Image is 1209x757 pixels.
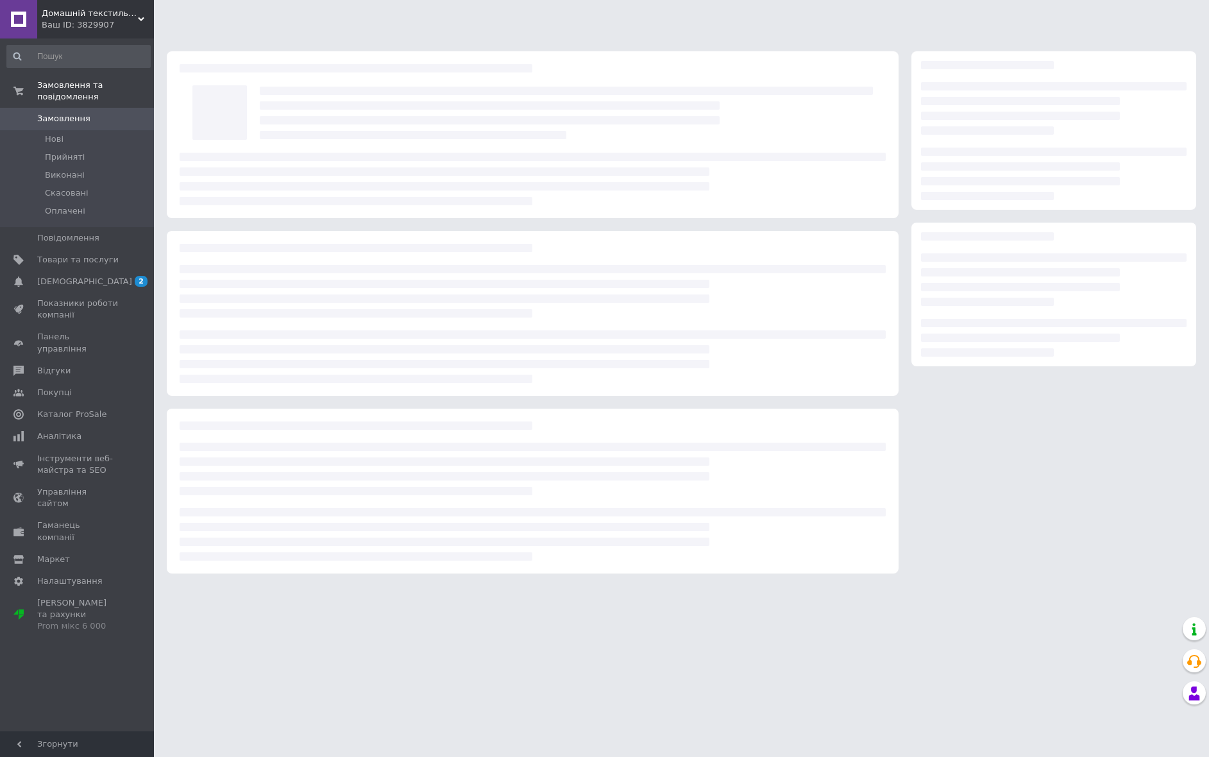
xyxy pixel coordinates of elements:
[37,113,90,124] span: Замовлення
[37,365,71,377] span: Відгуки
[37,409,106,420] span: Каталог ProSale
[37,430,81,442] span: Аналітика
[45,133,63,145] span: Нові
[135,276,148,287] span: 2
[37,620,119,632] div: Prom мікс 6 000
[37,80,154,103] span: Замовлення та повідомлення
[42,8,138,19] span: Домашній текстиль UA
[45,187,89,199] span: Скасовані
[37,486,119,509] span: Управління сайтом
[37,575,103,587] span: Налаштування
[42,19,154,31] div: Ваш ID: 3829907
[45,169,85,181] span: Виконані
[37,387,72,398] span: Покупці
[37,554,70,565] span: Маркет
[37,298,119,321] span: Показники роботи компанії
[45,205,85,217] span: Оплачені
[37,453,119,476] span: Інструменти веб-майстра та SEO
[37,254,119,266] span: Товари та послуги
[45,151,85,163] span: Прийняті
[37,331,119,354] span: Панель управління
[6,45,151,68] input: Пошук
[37,232,99,244] span: Повідомлення
[37,276,132,287] span: [DEMOGRAPHIC_DATA]
[37,597,119,633] span: [PERSON_NAME] та рахунки
[37,520,119,543] span: Гаманець компанії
